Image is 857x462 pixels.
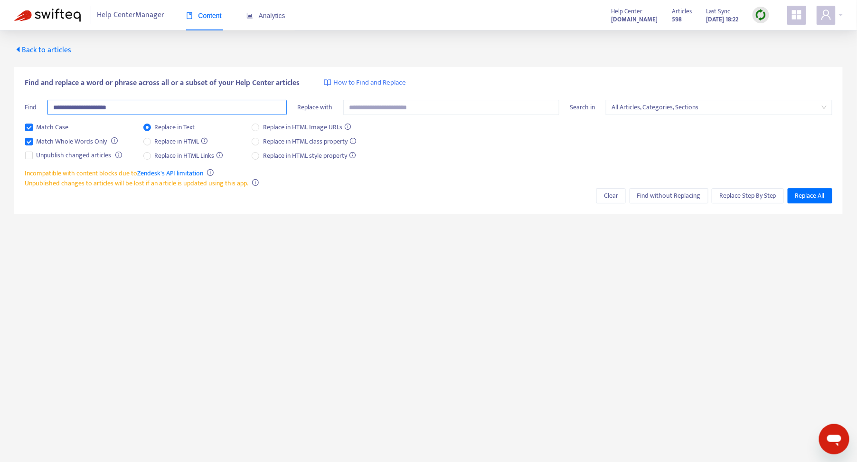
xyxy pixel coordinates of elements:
span: Unpublish changed articles [33,150,115,161]
span: Analytics [246,12,285,19]
span: Replace in Text [151,122,199,133]
span: Last Sync [706,6,730,17]
span: appstore [791,9,802,20]
a: How to Find and Replace [324,77,406,88]
button: Find without Replacing [630,188,708,203]
span: Help Center [611,6,642,17]
span: Replace in HTML style property [259,151,359,161]
strong: 598 [672,14,682,25]
button: Clear [596,188,626,203]
span: info-circle [207,169,214,176]
strong: [DATE] 18:22 [706,14,738,25]
span: Find without Replacing [637,191,701,201]
span: Find and replace a word or phrase across all or a subset of your Help Center articles [25,77,300,89]
button: Replace Step By Step [712,188,784,203]
span: info-circle [115,152,122,158]
span: Replace in HTML Image URLs [259,122,355,133]
span: Match Case [33,122,73,133]
span: info-circle [111,137,118,144]
span: Content [186,12,222,19]
a: Zendesk's API limitation [138,168,204,179]
span: Replace with [298,102,333,113]
span: All Articles, Categories, Sections [612,100,826,115]
span: book [186,12,193,19]
span: Find [25,102,37,113]
span: Back to articles [14,44,71,57]
img: image-link [324,79,331,87]
span: Articles [672,6,692,17]
span: Incompatible with content blocks due to [25,168,204,179]
span: Replace in HTML class property [259,136,360,147]
span: Match Whole Words Only [33,136,111,147]
span: Unpublished changes to articles will be lost if an article is updated using this app. [25,178,249,189]
iframe: Button to launch messaging window [819,424,849,454]
span: Search in [570,102,595,113]
span: Help Center Manager [97,6,165,24]
a: [DOMAIN_NAME] [611,14,658,25]
img: sync.dc5367851b00ba804db3.png [755,9,767,21]
span: Clear [604,191,618,201]
button: Replace All [788,188,832,203]
span: How to Find and Replace [334,77,406,88]
span: Replace in HTML [151,136,212,147]
span: Replace in HTML Links [151,151,227,161]
span: Replace Step By Step [719,191,776,201]
span: caret-left [14,46,22,53]
span: Replace All [795,191,825,201]
img: Swifteq [14,9,81,22]
span: user [820,9,832,20]
span: area-chart [246,12,253,19]
span: info-circle [252,179,259,186]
